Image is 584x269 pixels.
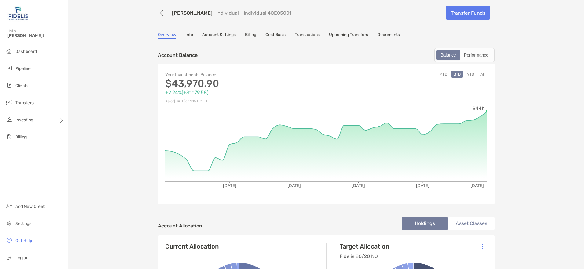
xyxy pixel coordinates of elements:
[202,32,236,39] a: Account Settings
[223,183,236,188] tspan: [DATE]
[165,80,326,87] p: $43,970.90
[5,99,13,106] img: transfers icon
[5,116,13,123] img: investing icon
[287,183,301,188] tspan: [DATE]
[5,254,13,261] img: logout icon
[416,183,429,188] tspan: [DATE]
[478,71,487,78] button: All
[7,2,29,24] img: Zoe Logo
[15,100,34,105] span: Transfers
[5,64,13,72] img: pipeline icon
[352,183,365,188] tspan: [DATE]
[158,223,202,229] h4: Account Allocation
[265,32,286,39] a: Cost Basis
[7,33,64,38] span: [PERSON_NAME]!
[172,10,213,16] a: [PERSON_NAME]
[402,217,448,230] li: Holdings
[5,133,13,140] img: billing icon
[295,32,320,39] a: Transactions
[473,105,485,111] tspan: $44K
[15,66,31,71] span: Pipeline
[482,244,483,249] img: Icon List Menu
[15,83,28,88] span: Clients
[451,71,463,78] button: QTD
[377,32,400,39] a: Documents
[5,237,13,244] img: get-help icon
[165,89,326,96] p: +2.24% ( +$1,179.58 )
[437,51,459,59] div: Balance
[15,204,45,209] span: Add New Client
[15,255,30,260] span: Log out
[461,51,492,59] div: Performance
[340,252,389,260] p: Fidelis 80/20 NQ
[340,243,389,250] h4: Target Allocation
[465,71,476,78] button: YTD
[158,51,198,59] p: Account Balance
[165,71,326,79] p: Your Investments Balance
[185,32,193,39] a: Info
[245,32,256,39] a: Billing
[5,202,13,210] img: add_new_client icon
[15,238,32,243] span: Get Help
[15,117,33,123] span: Investing
[5,219,13,227] img: settings icon
[329,32,368,39] a: Upcoming Transfers
[165,98,326,105] p: As of [DATE] at 1:15 PM ET
[216,10,291,16] p: Individual - Individual 4QE05001
[446,6,490,20] a: Transfer Funds
[5,82,13,89] img: clients icon
[434,48,495,62] div: segmented control
[165,243,219,250] h4: Current Allocation
[437,71,450,78] button: MTD
[158,32,176,39] a: Overview
[448,217,495,230] li: Asset Classes
[5,47,13,55] img: dashboard icon
[470,183,484,188] tspan: [DATE]
[15,49,37,54] span: Dashboard
[15,134,27,140] span: Billing
[15,221,31,226] span: Settings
